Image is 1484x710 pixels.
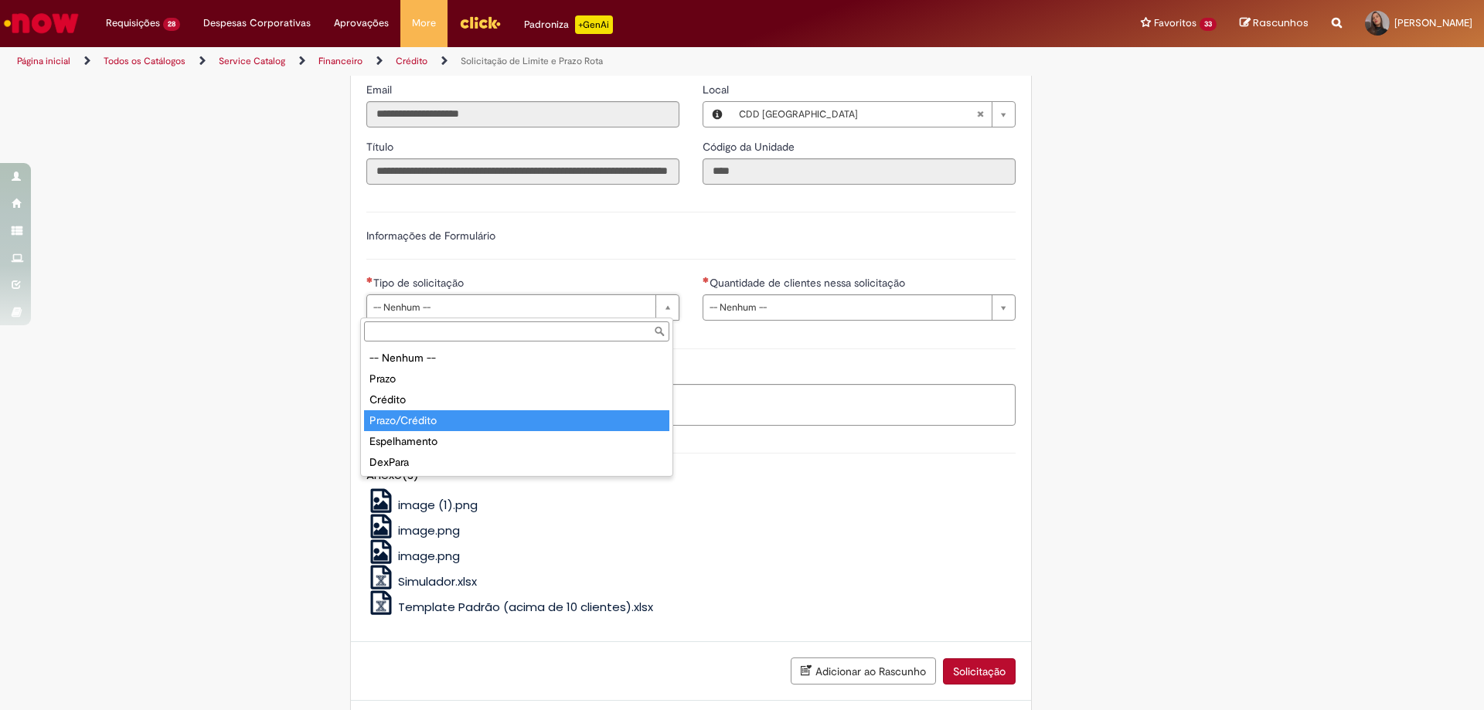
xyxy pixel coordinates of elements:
[361,345,672,476] ul: Tipo de solicitação
[364,410,669,431] div: Prazo/Crédito
[364,348,669,369] div: -- Nenhum --
[364,452,669,473] div: DexPara
[364,431,669,452] div: Espelhamento
[364,369,669,389] div: Prazo
[364,389,669,410] div: Crédito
